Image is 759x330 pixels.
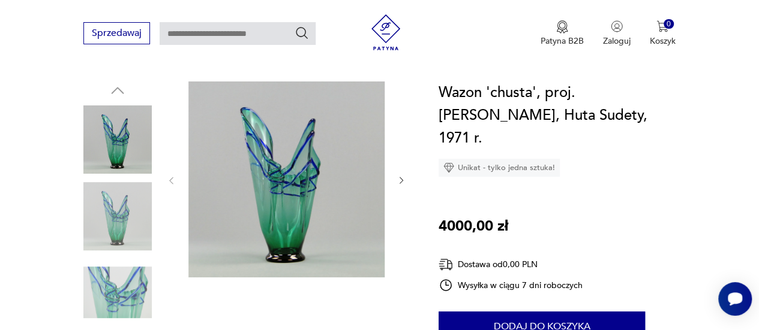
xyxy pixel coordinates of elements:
p: Patyna B2B [541,35,584,47]
iframe: Smartsupp widget button [718,282,752,316]
div: Unikat - tylko jedna sztuka! [439,159,560,177]
a: Sprzedawaj [83,30,150,38]
img: Ikonka użytkownika [611,20,623,32]
p: Koszyk [650,35,676,47]
img: Zdjęcie produktu Wazon 'chusta', proj. Z. Horbowy, Huta Sudety, 1971 r. [188,81,385,277]
button: Zaloguj [603,20,631,47]
div: Dostawa od 0,00 PLN [439,257,583,272]
img: Ikona koszyka [656,20,668,32]
img: Ikona dostawy [439,257,453,272]
button: 0Koszyk [650,20,676,47]
img: Zdjęcie produktu Wazon 'chusta', proj. Z. Horbowy, Huta Sudety, 1971 r. [83,182,152,250]
p: 4000,00 zł [439,215,508,238]
button: Sprzedawaj [83,22,150,44]
img: Zdjęcie produktu Wazon 'chusta', proj. Z. Horbowy, Huta Sudety, 1971 r. [83,105,152,174]
button: Patyna B2B [541,20,584,47]
img: Zdjęcie produktu Wazon 'chusta', proj. Z. Horbowy, Huta Sudety, 1971 r. [83,258,152,326]
img: Patyna - sklep z meblami i dekoracjami vintage [368,14,404,50]
img: Ikona medalu [556,20,568,34]
h1: Wazon 'chusta', proj. [PERSON_NAME], Huta Sudety, 1971 r. [439,81,676,150]
div: Wysyłka w ciągu 7 dni roboczych [439,278,583,292]
p: Zaloguj [603,35,631,47]
img: Ikona diamentu [443,162,454,173]
a: Ikona medaluPatyna B2B [541,20,584,47]
div: 0 [664,19,674,29]
button: Szukaj [295,26,309,40]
